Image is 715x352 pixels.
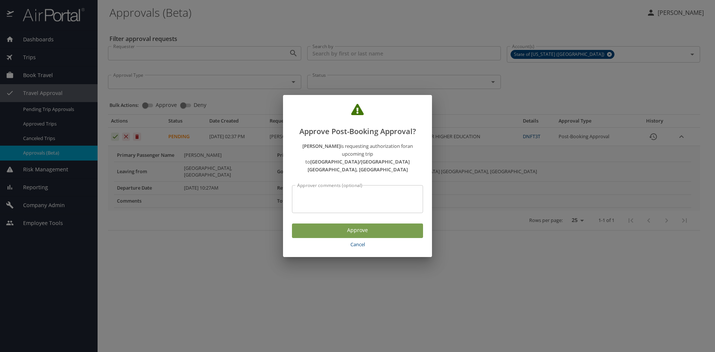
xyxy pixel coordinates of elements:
[298,226,417,235] span: Approve
[292,142,423,173] p: is requesting authorization for an upcoming trip to
[292,238,423,251] button: Cancel
[292,223,423,238] button: Approve
[295,240,420,249] span: Cancel
[302,143,340,149] strong: [PERSON_NAME]
[292,104,423,137] h2: Approve Post-Booking Approval?
[308,158,410,173] strong: [GEOGRAPHIC_DATA]/[GEOGRAPHIC_DATA] [GEOGRAPHIC_DATA], [GEOGRAPHIC_DATA]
